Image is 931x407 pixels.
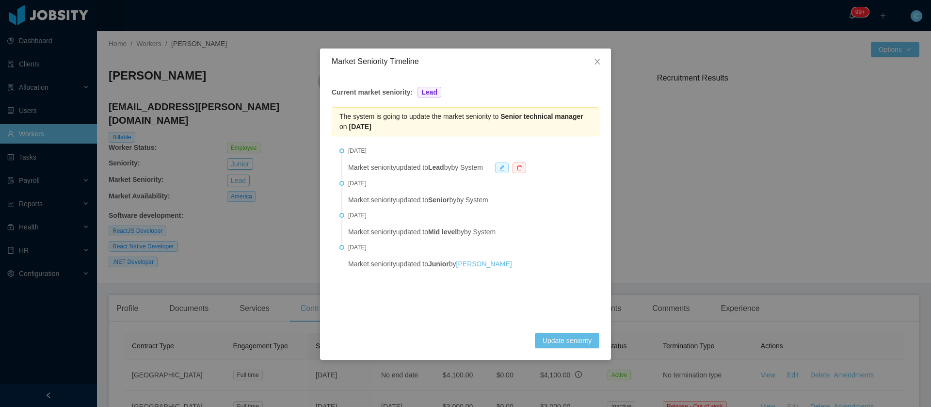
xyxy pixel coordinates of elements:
[456,260,512,268] a: [PERSON_NAME]
[516,165,522,171] i: icon: delete
[348,163,444,171] span: Market seniority updated to
[348,147,367,154] span: [DATE]
[428,163,444,171] strong: Lead
[428,228,457,236] strong: Mid level
[428,196,449,204] strong: Senior
[332,88,445,96] strong: Current market seniority:
[584,49,611,76] button: Close
[348,228,457,236] span: Market seniority updated to
[348,180,367,187] span: [DATE]
[449,196,488,204] span: by by System
[594,58,601,65] i: icon: close
[535,333,599,348] button: Update seniority
[457,228,496,236] span: by by System
[332,56,599,67] div: Market Seniority Timeline
[348,196,449,204] span: Market seniority updated to
[498,113,583,120] b: Senior technical manager
[444,163,483,171] span: by by System
[339,113,583,130] span: The system is going to update the market seniority to on
[348,244,367,251] span: [DATE]
[417,87,441,98] span: Lead
[348,260,449,268] span: Market seniority updated to
[499,165,505,171] i: icon: edit
[347,123,371,130] b: [DATE]
[449,260,512,268] span: by
[428,260,449,268] strong: Junior
[348,212,367,219] span: [DATE]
